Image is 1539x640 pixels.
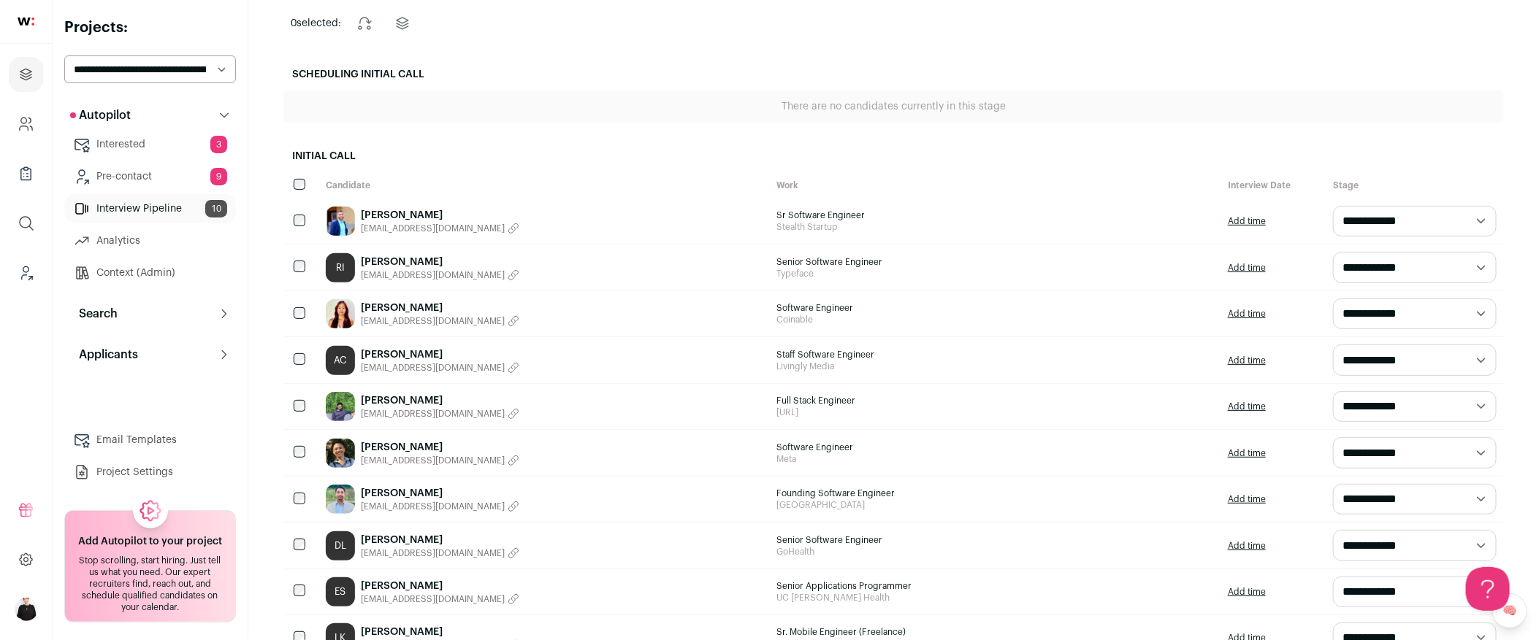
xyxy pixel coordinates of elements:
[64,162,236,191] a: Pre-contact9
[326,207,355,236] img: 391ac322a432611f84798cfe0d2e765a9aafc129544e0c3d4bfc840282da492e
[361,501,505,512] span: [EMAIL_ADDRESS][DOMAIN_NAME]
[326,253,355,282] a: RI
[361,393,519,408] a: [PERSON_NAME]
[210,136,227,153] span: 3
[326,577,355,606] a: ES
[64,194,236,223] a: Interview Pipeline10
[361,533,519,547] a: [PERSON_NAME]
[777,580,1214,592] span: Senior Applications Programmer
[1228,447,1266,459] a: Add time
[361,301,519,315] a: [PERSON_NAME]
[361,347,519,362] a: [PERSON_NAME]
[361,547,519,559] button: [EMAIL_ADDRESS][DOMAIN_NAME]
[777,361,1214,372] span: Livingly Media
[361,408,519,420] button: [EMAIL_ADDRESS][DOMAIN_NAME]
[361,208,519,223] a: [PERSON_NAME]
[777,406,1214,418] span: [URL]
[15,598,38,621] button: Open dropdown
[1228,493,1266,505] a: Add time
[283,90,1504,123] div: There are no candidates currently in this stage
[64,258,236,288] a: Context (Admin)
[777,209,1214,221] span: Sr Software Engineer
[326,439,355,468] img: 746d3e10cdac32288e98759db6eca986d2d67c6f9e993ec8177def8c6f9f0189
[361,455,519,466] button: [EMAIL_ADDRESS][DOMAIN_NAME]
[361,408,505,420] span: [EMAIL_ADDRESS][DOMAIN_NAME]
[777,268,1214,279] span: Typeface
[1228,215,1266,227] a: Add time
[291,18,297,28] span: 0
[361,501,519,512] button: [EMAIL_ADDRESS][DOMAIN_NAME]
[283,140,1504,172] h2: Initial Call
[777,592,1214,604] span: UC [PERSON_NAME] Health
[15,598,38,621] img: 9240684-medium_jpg
[70,305,118,323] p: Search
[361,255,519,269] a: [PERSON_NAME]
[1228,586,1266,598] a: Add time
[318,172,770,198] div: Candidate
[361,223,519,234] button: [EMAIL_ADDRESS][DOMAIN_NAME]
[777,395,1214,406] span: Full Stack Engineer
[326,392,355,421] img: 8504c4bbe90b3b3c46ef894e5a8eba7084f50dce8fadbc3340f1d64b65fd2f9c.jpg
[326,485,355,514] img: fe15cbe3c6270340d7cd8b38ea41bfbb9235a9f09a5f0c29c12f52cedfef6e65
[777,546,1214,558] span: GoHealth
[70,107,131,124] p: Autopilot
[1326,172,1504,198] div: Stage
[1228,401,1266,412] a: Add time
[777,453,1214,465] span: Meta
[291,16,341,31] span: selected:
[1228,262,1266,274] a: Add time
[64,425,236,455] a: Email Templates
[64,340,236,369] button: Applicants
[777,487,1214,499] span: Founding Software Engineer
[361,625,519,639] a: [PERSON_NAME]
[326,299,355,328] img: 86382579df6fb45b923db2b5cec844b03dea0b305d71836db21bb2d4adea612d.jpg
[1228,540,1266,552] a: Add time
[283,58,1504,90] h2: Scheduling Initial Call
[777,221,1214,233] span: Stealth Startup
[361,547,505,559] span: [EMAIL_ADDRESS][DOMAIN_NAME]
[361,362,519,374] button: [EMAIL_ADDRESS][DOMAIN_NAME]
[361,223,505,234] span: [EMAIL_ADDRESS][DOMAIN_NAME]
[326,346,355,375] a: AC
[9,107,43,142] a: Company and ATS Settings
[777,534,1214,546] span: Senior Software Engineer
[1492,593,1527,628] a: 🧠
[361,486,519,501] a: [PERSON_NAME]
[1228,308,1266,320] a: Add time
[18,18,34,26] img: wellfound-shorthand-0d5821cbd27db2630d0214b213865d53afaa358527fdda9d0ea32b1df1b89c2c.svg
[777,499,1214,511] span: [GEOGRAPHIC_DATA]
[777,256,1214,268] span: Senior Software Engineer
[70,346,138,363] p: Applicants
[361,455,505,466] span: [EMAIL_ADDRESS][DOMAIN_NAME]
[777,626,1214,638] span: Sr. Mobile Engineer (Freelance)
[361,269,519,281] button: [EMAIL_ADDRESS][DOMAIN_NAME]
[1228,355,1266,366] a: Add time
[1466,567,1510,611] iframe: Help Scout Beacon - Open
[777,314,1214,325] span: Coinable
[777,302,1214,314] span: Software Engineer
[361,269,505,281] span: [EMAIL_ADDRESS][DOMAIN_NAME]
[78,534,222,549] h2: Add Autopilot to your project
[64,130,236,159] a: Interested3
[326,531,355,560] a: DL
[64,299,236,328] button: Search
[361,440,519,455] a: [PERSON_NAME]
[1221,172,1326,198] div: Interview Date
[347,6,382,41] button: Change stage
[74,555,226,613] div: Stop scrolling, start hiring. Just tell us what you need. Our expert recruiters find, reach out, ...
[361,593,519,605] button: [EMAIL_ADDRESS][DOMAIN_NAME]
[361,315,519,327] button: [EMAIL_ADDRESS][DOMAIN_NAME]
[777,442,1214,453] span: Software Engineer
[64,458,236,487] a: Project Settings
[64,18,236,38] h2: Projects:
[64,510,236,622] a: Add Autopilot to your project Stop scrolling, start hiring. Just tell us what you need. Our exper...
[770,172,1221,198] div: Work
[9,255,43,290] a: Leads (Backoffice)
[64,101,236,130] button: Autopilot
[9,156,43,191] a: Company Lists
[205,200,227,217] span: 10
